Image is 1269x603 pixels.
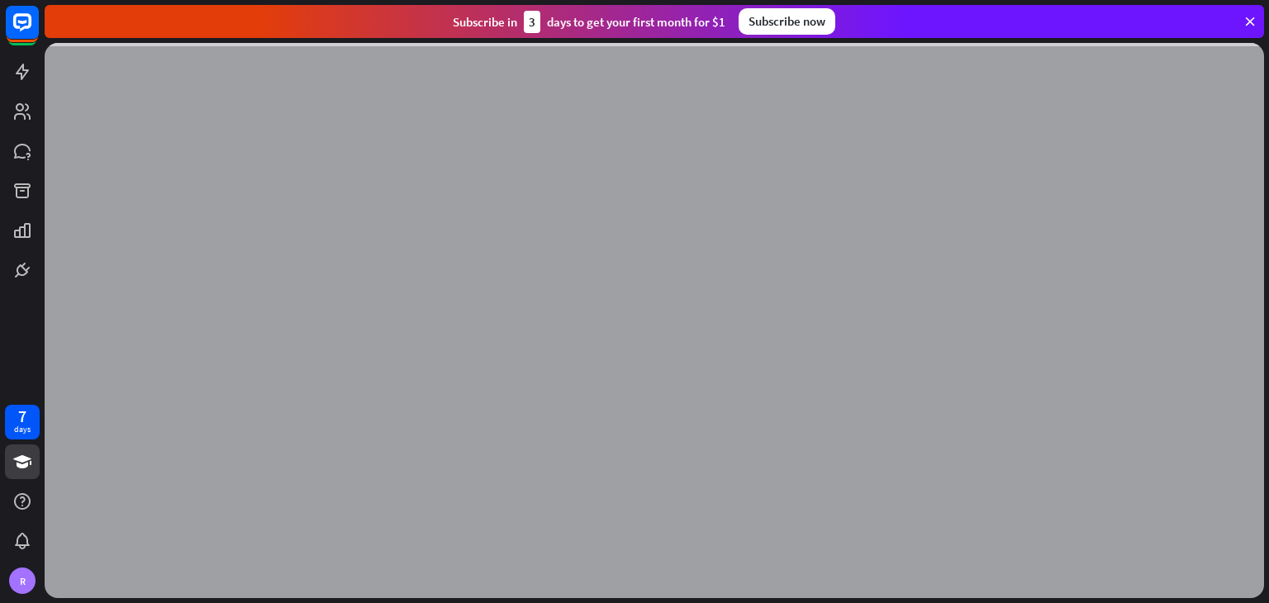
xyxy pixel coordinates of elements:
div: 3 [524,11,540,33]
div: Subscribe now [739,8,835,35]
div: R [9,567,36,594]
div: Subscribe in days to get your first month for $1 [453,11,725,33]
div: days [14,424,31,435]
div: 7 [18,409,26,424]
a: 7 days [5,405,40,439]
